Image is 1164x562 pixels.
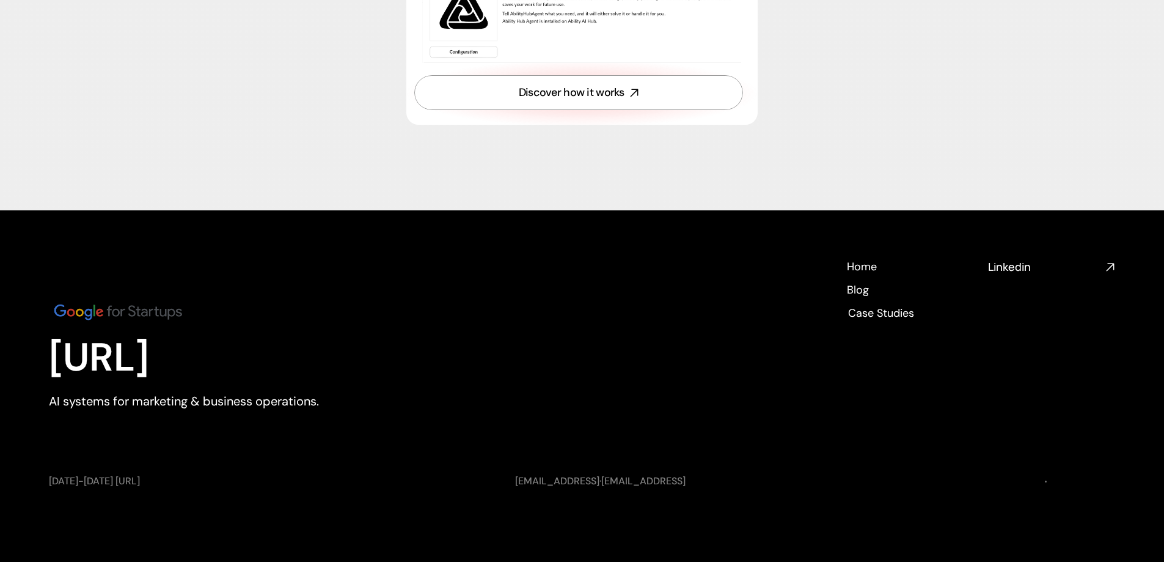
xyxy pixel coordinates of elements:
a: Case Studies [846,306,915,319]
a: Terms of Use [981,475,1039,488]
p: [DATE]-[DATE] [URL] [49,475,491,488]
p: AI systems for marketing & business operations. [49,393,385,410]
a: [EMAIL_ADDRESS] [601,475,686,487]
div: Discover how it works [519,85,624,100]
p: [URL] [49,335,385,382]
a: Blog [846,283,869,296]
nav: Footer navigation [846,259,973,319]
p: Home [847,259,877,275]
p: · [515,475,957,488]
a: Privacy Policy [1053,475,1115,488]
p: Blog [847,283,869,298]
h4: Linkedin [988,259,1100,275]
a: [EMAIL_ADDRESS] [515,475,599,487]
p: Case Studies [848,306,914,321]
a: Linkedin [988,259,1115,275]
nav: Social media links [988,259,1115,275]
a: Home [846,259,877,273]
a: Discover how it works [414,75,743,110]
